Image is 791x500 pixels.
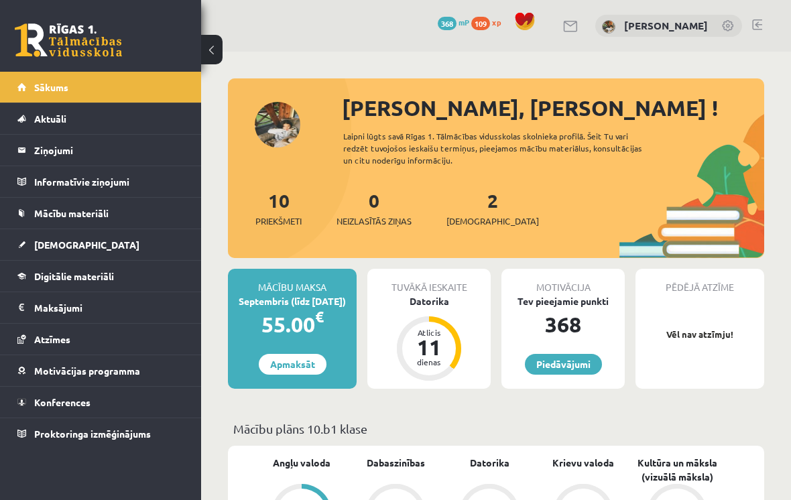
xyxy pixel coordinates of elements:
span: xp [492,17,501,27]
a: Maksājumi [17,292,184,323]
div: Pēdējā atzīme [635,269,764,294]
span: [DEMOGRAPHIC_DATA] [34,239,139,251]
span: Motivācijas programma [34,365,140,377]
a: Dabaszinības [367,456,425,470]
div: Laipni lūgts savā Rīgas 1. Tālmācības vidusskolas skolnieka profilā. Šeit Tu vari redzēt tuvojošo... [343,130,665,166]
div: 55.00 [228,308,357,340]
span: Konferences [34,396,90,408]
div: 11 [409,336,449,358]
span: mP [459,17,469,27]
a: 2[DEMOGRAPHIC_DATA] [446,188,539,228]
span: Atzīmes [34,333,70,345]
div: Mācību maksa [228,269,357,294]
a: 0Neizlasītās ziņas [337,188,412,228]
span: 368 [438,17,457,30]
a: Kultūra un māksla (vizuālā māksla) [630,456,724,484]
div: Motivācija [501,269,625,294]
a: [PERSON_NAME] [624,19,708,32]
span: Priekšmeti [255,214,302,228]
a: Atzīmes [17,324,184,355]
span: Proktoringa izmēģinājums [34,428,151,440]
span: Aktuāli [34,113,66,125]
span: Mācību materiāli [34,207,109,219]
a: Mācību materiāli [17,198,184,229]
span: [DEMOGRAPHIC_DATA] [446,214,539,228]
div: Atlicis [409,328,449,336]
a: Sākums [17,72,184,103]
div: dienas [409,358,449,366]
a: Piedāvājumi [525,354,602,375]
span: Sākums [34,81,68,93]
a: Krievu valoda [552,456,614,470]
a: 368 mP [438,17,469,27]
a: Ziņojumi [17,135,184,166]
a: Datorika Atlicis 11 dienas [367,294,491,383]
p: Mācību plāns 10.b1 klase [233,420,759,438]
img: Darja Degtjarjova [602,20,615,34]
a: Aktuāli [17,103,184,134]
a: 10Priekšmeti [255,188,302,228]
span: Neizlasītās ziņas [337,214,412,228]
a: Rīgas 1. Tālmācības vidusskola [15,23,122,57]
a: Proktoringa izmēģinājums [17,418,184,449]
div: Datorika [367,294,491,308]
div: Tev pieejamie punkti [501,294,625,308]
div: 368 [501,308,625,340]
div: Tuvākā ieskaite [367,269,491,294]
span: 109 [471,17,490,30]
legend: Informatīvie ziņojumi [34,166,184,197]
a: Motivācijas programma [17,355,184,386]
a: Informatīvie ziņojumi [17,166,184,197]
p: Vēl nav atzīmju! [642,328,757,341]
a: [DEMOGRAPHIC_DATA] [17,229,184,260]
a: Konferences [17,387,184,418]
span: € [315,307,324,326]
a: Apmaksāt [259,354,326,375]
div: [PERSON_NAME], [PERSON_NAME] ! [342,92,764,124]
legend: Ziņojumi [34,135,184,166]
span: Digitālie materiāli [34,270,114,282]
a: 109 xp [471,17,507,27]
a: Digitālie materiāli [17,261,184,292]
div: Septembris (līdz [DATE]) [228,294,357,308]
a: Angļu valoda [273,456,330,470]
legend: Maksājumi [34,292,184,323]
a: Datorika [470,456,509,470]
